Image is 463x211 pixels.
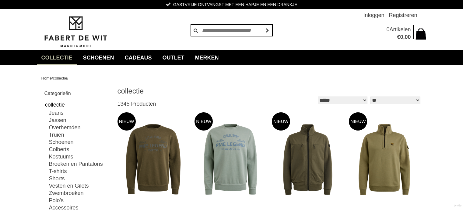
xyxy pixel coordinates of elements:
[49,124,110,131] a: Overhemden
[41,15,110,48] img: Fabert de Wit
[118,87,270,96] h1: collectie
[49,138,110,146] a: Schoenen
[389,26,411,32] span: Artikelen
[49,131,110,138] a: Truien
[120,50,156,65] a: Cadeaus
[389,9,417,21] a: Registreren
[49,117,110,124] a: Jassen
[191,50,223,65] a: Merken
[44,100,110,109] a: collectie
[49,197,110,204] a: Polo's
[44,90,110,97] h2: Categorieën
[454,202,461,209] a: Divide
[49,175,110,182] a: Shorts
[349,124,420,195] img: PME LEGEND Psw2508423 Truien
[397,34,400,40] span: €
[118,124,189,195] img: PME LEGEND Psw2508430 Truien
[363,9,384,21] a: Inloggen
[53,76,67,80] a: collectie
[41,76,52,80] a: Home
[49,182,110,189] a: Vesten en Gilets
[386,26,389,32] span: 0
[79,50,119,65] a: Schoenen
[405,34,411,40] span: 00
[158,50,189,65] a: Outlet
[37,50,77,65] a: collectie
[118,101,156,107] span: 1345 Producten
[49,153,110,160] a: Kostuums
[403,34,405,40] span: ,
[49,160,110,168] a: Broeken en Pantalons
[400,34,403,40] span: 0
[49,168,110,175] a: T-shirts
[67,76,68,80] span: /
[52,76,53,80] span: /
[272,124,343,195] img: PME LEGEND Psw2508438 Vesten en Gilets
[49,189,110,197] a: Zwembroeken
[49,109,110,117] a: Jeans
[195,124,266,195] img: PME LEGEND Psw2508430 Truien
[49,146,110,153] a: Colberts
